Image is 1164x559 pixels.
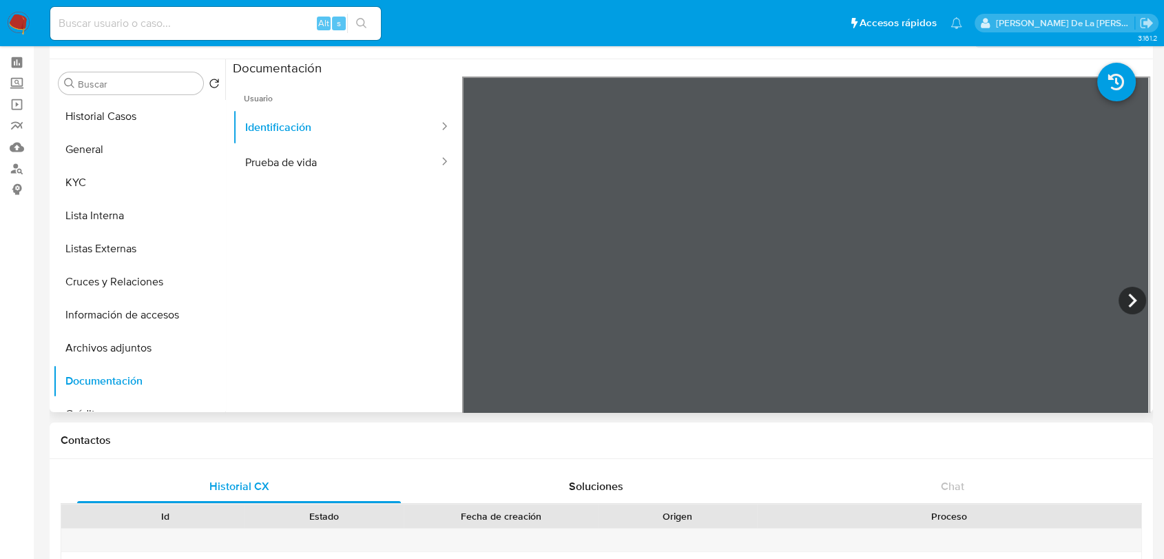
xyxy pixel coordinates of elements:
div: Origen [607,509,747,523]
a: Notificaciones [950,17,962,29]
button: Volver al orden por defecto [209,78,220,93]
input: Buscar [78,78,198,90]
span: Chat [941,478,964,494]
p: javier.gutierrez@mercadolibre.com.mx [996,17,1135,30]
button: Cruces y Relaciones [53,265,225,298]
span: Alt [318,17,329,30]
span: Historial CX [209,478,269,494]
span: s [337,17,341,30]
button: KYC [53,166,225,199]
span: 3.161.2 [1137,32,1157,43]
a: Salir [1139,16,1154,30]
button: Lista Interna [53,199,225,232]
div: Fecha de creación [413,509,588,523]
div: Estado [254,509,394,523]
span: Accesos rápidos [860,16,937,30]
h1: Contactos [61,434,1142,447]
button: Información de accesos [53,298,225,332]
button: General [53,133,225,166]
button: Créditos [53,398,225,431]
button: Listas Externas [53,232,225,265]
div: Proceso [767,509,1132,523]
button: Archivos adjuntos [53,332,225,365]
span: Soluciones [569,478,623,494]
button: Buscar [64,78,75,89]
input: Buscar usuario o caso... [50,14,381,32]
button: search-icon [347,14,375,33]
button: Historial Casos [53,100,225,133]
button: Documentación [53,365,225,398]
div: Id [95,509,235,523]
